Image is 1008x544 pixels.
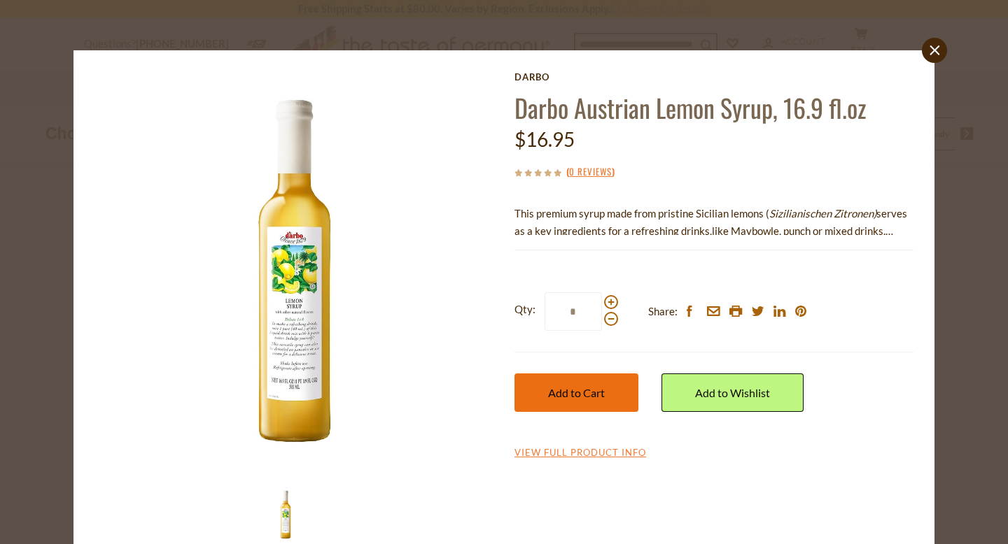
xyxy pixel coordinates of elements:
[545,292,602,331] input: Qty:
[514,447,646,459] a: View Full Product Info
[258,487,314,543] img: Darbo Austrian Lemon Syrup
[94,71,494,471] img: Darbo Austrian Lemon Syrup
[514,127,575,151] span: $16.95
[566,164,615,178] span: ( )
[514,71,913,83] a: Darbo
[514,205,913,240] p: This premium syrup made from pristine Sicilian lemons ( serves as a key ingredients for a refresh...
[661,373,804,412] a: Add to Wishlist
[569,164,612,180] a: 0 Reviews
[648,303,678,320] span: Share:
[514,301,535,318] strong: Qty:
[548,386,605,399] span: Add to Cart
[514,373,638,412] button: Add to Cart
[769,207,876,220] em: Sizilianischen Zitronen)
[514,89,866,126] a: Darbo Austrian Lemon Syrup, 16.9 fl.oz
